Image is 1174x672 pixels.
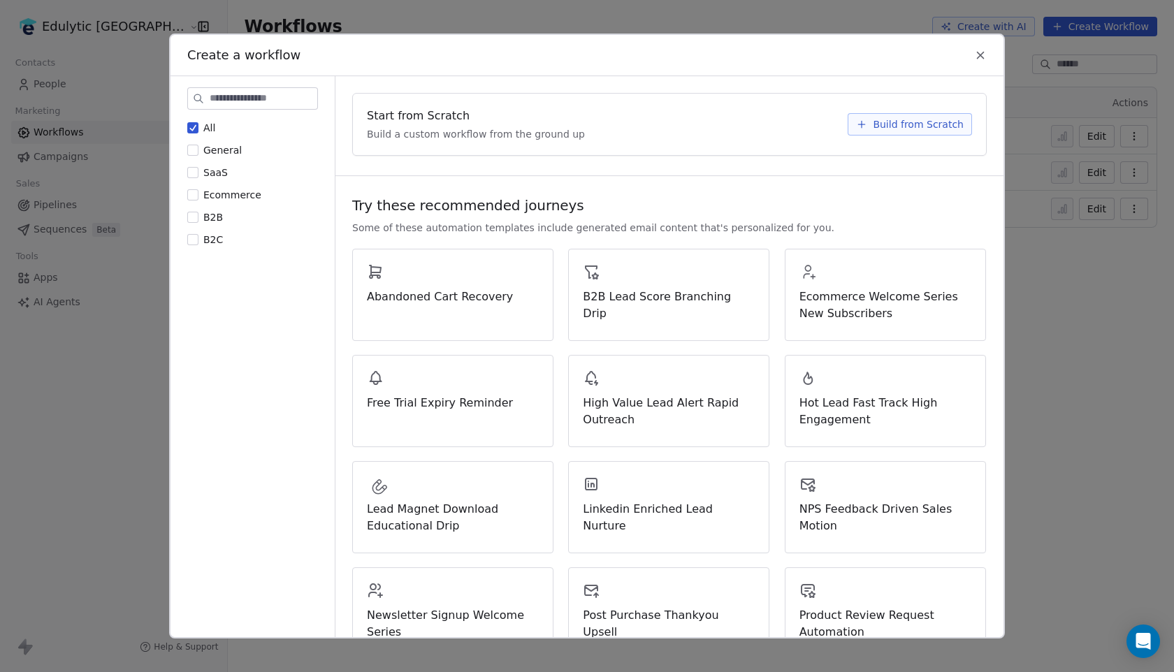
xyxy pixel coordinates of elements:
[367,501,539,534] span: Lead Magnet Download Educational Drip
[187,121,198,135] button: All
[187,188,198,202] button: Ecommerce
[1126,624,1160,658] div: Open Intercom Messenger
[799,288,971,322] span: Ecommerce Welcome Series New Subscribers
[187,166,198,180] button: SaaS
[799,607,971,641] span: Product Review Request Automation
[203,122,215,133] span: All
[203,189,261,200] span: Ecommerce
[583,395,755,428] span: High Value Lead Alert Rapid Outreach
[367,108,470,124] span: Start from Scratch
[367,607,539,641] span: Newsletter Signup Welcome Series
[187,143,198,157] button: General
[187,46,300,64] span: Create a workflow
[203,212,223,223] span: B2B
[848,113,972,136] button: Build from Scratch
[583,607,755,641] span: Post Purchase Thankyou Upsell
[352,196,584,215] span: Try these recommended journeys
[367,395,539,411] span: Free Trial Expiry Reminder
[873,117,964,131] span: Build from Scratch
[799,395,971,428] span: Hot Lead Fast Track High Engagement
[583,501,755,534] span: Linkedin Enriched Lead Nurture
[187,233,198,247] button: B2C
[203,145,242,156] span: General
[367,288,539,305] span: Abandoned Cart Recovery
[187,210,198,224] button: B2B
[799,501,971,534] span: NPS Feedback Driven Sales Motion
[367,127,585,141] span: Build a custom workflow from the ground up
[203,234,223,245] span: B2C
[352,221,834,235] span: Some of these automation templates include generated email content that's personalized for you.
[203,167,228,178] span: SaaS
[583,288,755,322] span: B2B Lead Score Branching Drip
